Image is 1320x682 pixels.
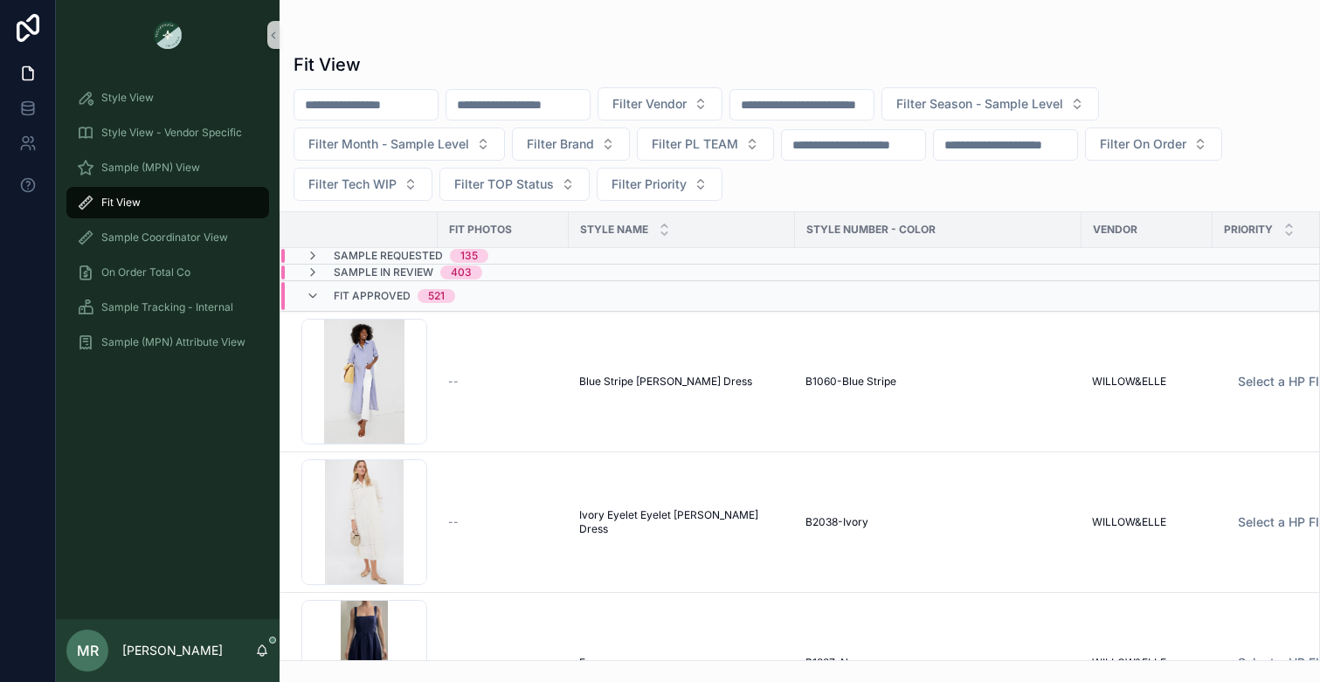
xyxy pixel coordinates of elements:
button: Select Button [512,127,630,161]
span: Filter Priority [612,176,687,193]
span: Sample In Review [334,265,433,279]
span: Sample Coordinator View [101,231,228,245]
h1: Fit View [294,52,361,77]
span: Fit View [101,196,141,210]
span: WILLOW&ELLE [1092,375,1166,389]
span: Sample (MPN) View [101,161,200,175]
span: Filter On Order [1100,135,1186,153]
span: Style Number - Color [806,223,936,237]
a: Ivory Eyelet Eyelet [PERSON_NAME] Dress [579,508,784,536]
span: Sample Tracking - Internal [101,300,233,314]
span: Filter Month - Sample Level [308,135,469,153]
button: Select Button [1085,127,1222,161]
div: 403 [451,265,472,279]
div: 521 [428,289,445,303]
span: B1887-Navy [805,656,867,670]
p: [PERSON_NAME] [122,642,223,659]
span: Filter Season - Sample Level [896,95,1063,113]
div: scrollable content [56,70,280,381]
span: -- [448,375,459,389]
span: WILLOW&ELLE [1092,515,1166,529]
span: Sample Requested [334,249,443,263]
button: Select Button [439,168,590,201]
span: Style View [101,91,154,105]
a: -- [448,515,558,529]
a: Sample Coordinator View [66,222,269,253]
span: Vendor [1093,223,1137,237]
button: Select Button [637,127,774,161]
a: B2038-Ivory [805,515,1071,529]
span: Style View - Vendor Specific [101,126,242,140]
a: Style View - Vendor Specific [66,117,269,148]
span: Blue Stripe [PERSON_NAME] Dress [579,375,752,389]
span: Filter PL TEAM [652,135,738,153]
a: B1060-Blue Stripe [805,375,1071,389]
span: Filter Vendor [612,95,687,113]
a: WILLOW&ELLE [1092,375,1202,389]
a: B1887-Navy [805,656,1071,670]
span: Sample (MPN) Attribute View [101,335,245,349]
span: On Order Total Co [101,265,190,279]
a: Esme [579,656,784,670]
span: MR [77,640,99,661]
a: Fit View [66,187,269,218]
span: Filter Brand [527,135,594,153]
button: Select Button [597,168,722,201]
a: Sample (MPN) View [66,152,269,183]
span: Esme [579,656,606,670]
span: -- [448,656,459,670]
span: WILLOW&ELLE [1092,656,1166,670]
a: Blue Stripe [PERSON_NAME] Dress [579,375,784,389]
img: App logo [154,21,182,49]
a: Sample Tracking - Internal [66,292,269,323]
button: Select Button [881,87,1099,121]
span: PRIORITY [1224,223,1273,237]
div: 135 [460,249,478,263]
a: -- [448,375,558,389]
span: STYLE NAME [580,223,648,237]
span: Filter TOP Status [454,176,554,193]
button: Select Button [294,127,505,161]
span: B1060-Blue Stripe [805,375,896,389]
span: -- [448,515,459,529]
a: On Order Total Co [66,257,269,288]
a: Sample (MPN) Attribute View [66,327,269,358]
a: Style View [66,82,269,114]
a: WILLOW&ELLE [1092,515,1202,529]
button: Select Button [598,87,722,121]
span: B2038-Ivory [805,515,868,529]
a: -- [448,656,558,670]
a: WILLOW&ELLE [1092,656,1202,670]
span: Fit Approved [334,289,411,303]
span: Fit Photos [449,223,512,237]
span: Filter Tech WIP [308,176,397,193]
button: Select Button [294,168,432,201]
